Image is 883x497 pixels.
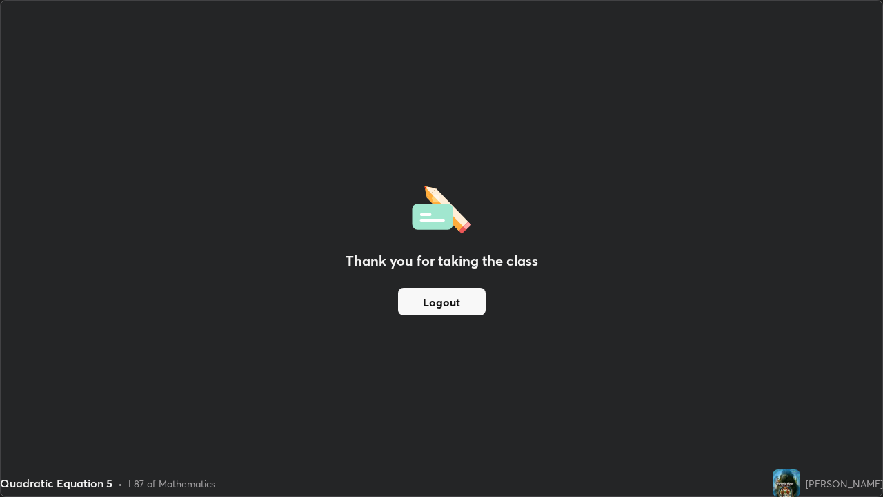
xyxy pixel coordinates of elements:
div: • [118,476,123,491]
div: [PERSON_NAME] [806,476,883,491]
button: Logout [398,288,486,315]
div: L87 of Mathematics [128,476,215,491]
img: offlineFeedback.1438e8b3.svg [412,182,471,234]
h2: Thank you for taking the class [346,251,538,271]
img: 53708fd754144695b6ee2f217a54b47e.29189253_3 [773,469,800,497]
